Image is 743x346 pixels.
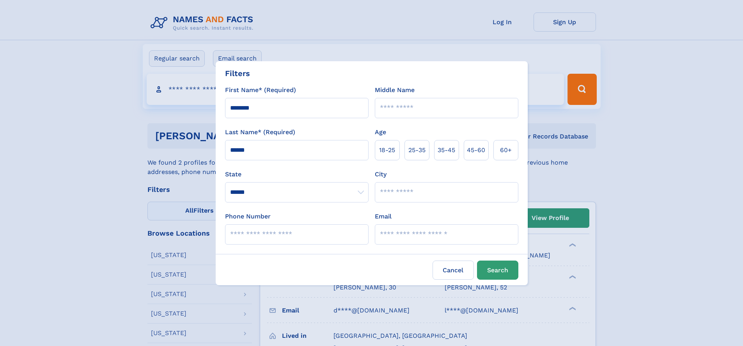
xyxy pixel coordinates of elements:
[225,67,250,79] div: Filters
[467,145,485,155] span: 45‑60
[225,128,295,137] label: Last Name* (Required)
[500,145,512,155] span: 60+
[375,212,392,221] label: Email
[433,261,474,280] label: Cancel
[225,212,271,221] label: Phone Number
[379,145,395,155] span: 18‑25
[375,85,415,95] label: Middle Name
[438,145,455,155] span: 35‑45
[408,145,426,155] span: 25‑35
[225,170,369,179] label: State
[375,128,386,137] label: Age
[225,85,296,95] label: First Name* (Required)
[477,261,518,280] button: Search
[375,170,387,179] label: City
